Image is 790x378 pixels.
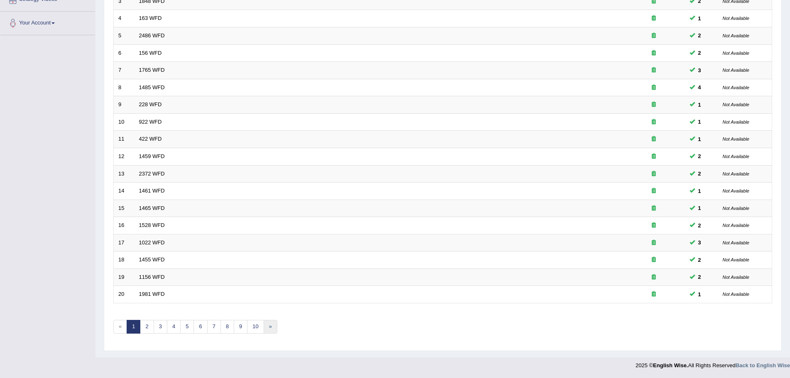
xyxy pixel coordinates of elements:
td: 12 [114,148,135,165]
span: You can still take this question [695,290,704,299]
a: 1765 WFD [139,67,165,73]
span: You can still take this question [695,31,704,40]
small: Not Available [723,292,749,297]
span: You can still take this question [695,204,704,212]
td: 9 [114,96,135,114]
a: 7 [207,320,221,334]
div: Exam occurring question [627,84,680,92]
span: You can still take this question [695,221,704,230]
div: Exam occurring question [627,205,680,212]
td: 8 [114,79,135,96]
div: Exam occurring question [627,222,680,229]
small: Not Available [723,33,749,38]
td: 18 [114,251,135,269]
a: 6 [193,320,207,334]
div: Exam occurring question [627,118,680,126]
a: 1459 WFD [139,153,165,159]
div: Exam occurring question [627,256,680,264]
td: 10 [114,113,135,131]
a: 1022 WFD [139,239,165,246]
td: 17 [114,234,135,251]
a: 1461 WFD [139,188,165,194]
a: 1156 WFD [139,274,165,280]
div: Exam occurring question [627,290,680,298]
a: 2 [140,320,154,334]
small: Not Available [723,171,749,176]
td: 20 [114,286,135,303]
a: 3 [154,320,167,334]
span: You can still take this question [695,135,704,144]
small: Not Available [723,223,749,228]
td: 16 [114,217,135,234]
a: 1455 WFD [139,256,165,263]
td: 11 [114,131,135,148]
div: Exam occurring question [627,32,680,40]
div: Exam occurring question [627,66,680,74]
a: 9 [234,320,247,334]
a: 422 WFD [139,136,162,142]
div: Exam occurring question [627,135,680,143]
span: You can still take this question [695,117,704,126]
span: You can still take this question [695,238,704,247]
a: Your Account [0,12,95,32]
a: 922 WFD [139,119,162,125]
small: Not Available [723,257,749,262]
span: You can still take this question [695,14,704,23]
td: 7 [114,62,135,79]
td: 4 [114,10,135,27]
span: You can still take this question [695,256,704,264]
td: 13 [114,165,135,183]
span: « [113,320,127,334]
span: You can still take this question [695,187,704,195]
td: 6 [114,44,135,62]
a: 1465 WFD [139,205,165,211]
small: Not Available [723,137,749,141]
a: 1 [127,320,140,334]
a: 4 [167,320,181,334]
small: Not Available [723,51,749,56]
small: Not Available [723,102,749,107]
div: Exam occurring question [627,15,680,22]
a: 1528 WFD [139,222,165,228]
span: You can still take this question [695,49,704,57]
a: 2486 WFD [139,32,165,39]
a: 10 [247,320,264,334]
td: 5 [114,27,135,45]
div: Exam occurring question [627,153,680,161]
small: Not Available [723,206,749,211]
small: Not Available [723,68,749,73]
span: You can still take this question [695,152,704,161]
div: Exam occurring question [627,101,680,109]
div: Exam occurring question [627,273,680,281]
td: 15 [114,200,135,217]
div: Exam occurring question [627,239,680,247]
span: You can still take this question [695,273,704,281]
small: Not Available [723,275,749,280]
div: Exam occurring question [627,187,680,195]
span: You can still take this question [695,169,704,178]
a: 5 [180,320,194,334]
span: You can still take this question [695,83,704,92]
small: Not Available [723,240,749,245]
a: Back to English Wise [736,362,790,368]
small: Not Available [723,119,749,124]
a: 228 WFD [139,101,162,107]
a: 1981 WFD [139,291,165,297]
a: 8 [220,320,234,334]
span: You can still take this question [695,100,704,109]
small: Not Available [723,154,749,159]
div: 2025 © All Rights Reserved [636,357,790,369]
div: Exam occurring question [627,170,680,178]
span: You can still take this question [695,66,704,75]
td: 19 [114,268,135,286]
a: 2372 WFD [139,171,165,177]
strong: English Wise. [653,362,688,368]
a: » [264,320,277,334]
div: Exam occurring question [627,49,680,57]
td: 14 [114,183,135,200]
a: 1485 WFD [139,84,165,90]
small: Not Available [723,188,749,193]
small: Not Available [723,85,749,90]
small: Not Available [723,16,749,21]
